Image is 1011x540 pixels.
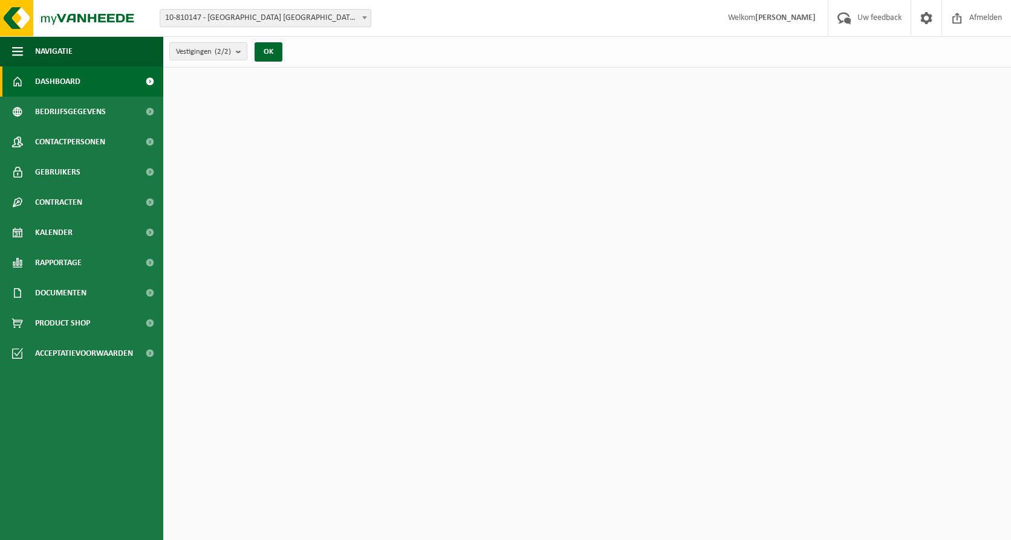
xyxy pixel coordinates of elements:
[160,9,371,27] span: 10-810147 - VAN DER VALK HOTEL ANTWERPEN NV - BORGERHOUT
[35,308,90,338] span: Product Shop
[160,10,371,27] span: 10-810147 - VAN DER VALK HOTEL ANTWERPEN NV - BORGERHOUT
[35,278,86,308] span: Documenten
[35,338,133,368] span: Acceptatievoorwaarden
[35,66,80,97] span: Dashboard
[35,157,80,187] span: Gebruikers
[35,127,105,157] span: Contactpersonen
[35,97,106,127] span: Bedrijfsgegevens
[35,36,73,66] span: Navigatie
[755,13,816,22] strong: [PERSON_NAME]
[35,248,82,278] span: Rapportage
[255,42,282,62] button: OK
[176,43,231,61] span: Vestigingen
[215,48,231,56] count: (2/2)
[169,42,247,60] button: Vestigingen(2/2)
[35,217,73,248] span: Kalender
[35,187,82,217] span: Contracten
